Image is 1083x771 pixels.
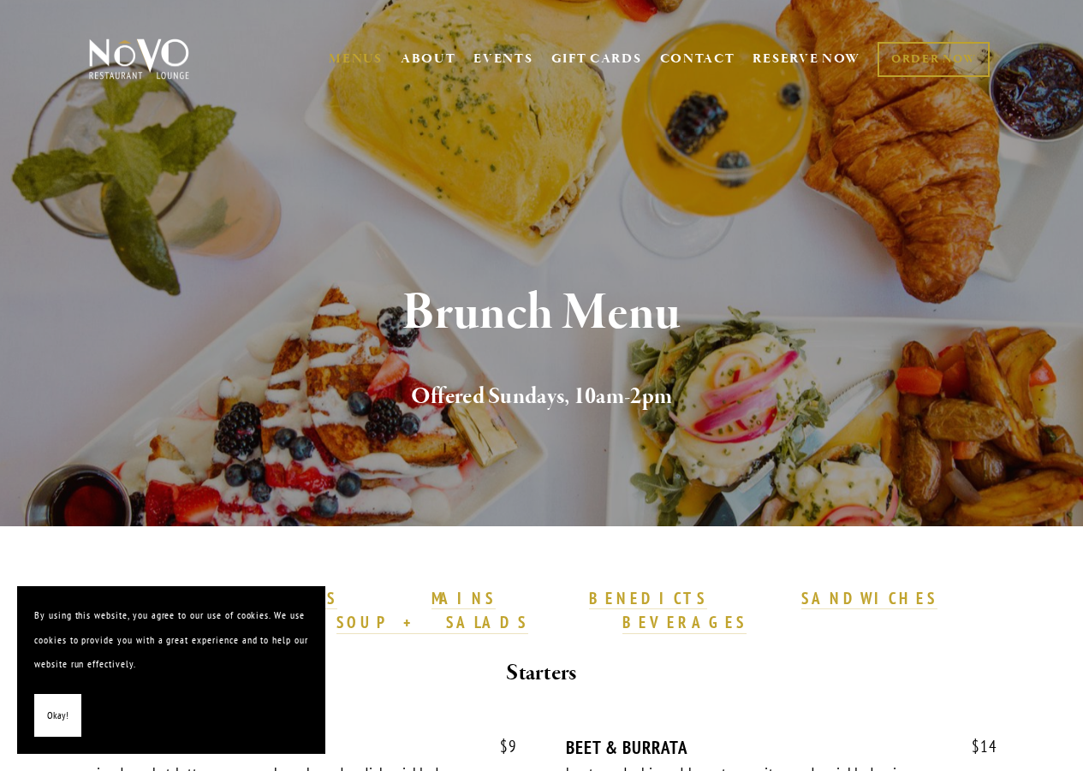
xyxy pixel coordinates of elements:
[955,737,997,756] span: 14
[878,42,990,77] a: ORDER NOW
[566,737,997,758] div: BEET & BURRATA
[483,737,517,756] span: 9
[34,694,81,738] button: Okay!
[86,38,193,80] img: Novo Restaurant &amp; Lounge
[551,43,642,75] a: GIFT CARDS
[500,736,509,756] span: $
[506,658,576,688] strong: Starters
[473,50,533,68] a: EVENTS
[336,612,528,632] strong: SOUP + SALADS
[801,588,938,608] strong: SANDWICHES
[336,612,528,634] a: SOUP + SALADS
[86,737,517,758] div: HOUSE SALAD
[622,612,747,634] a: BEVERAGES
[660,43,735,75] a: CONTACT
[113,286,970,341] h1: Brunch Menu
[801,588,938,610] a: SANDWICHES
[753,43,860,75] a: RESERVE NOW
[431,588,496,608] strong: MAINS
[47,703,68,728] span: Okay!
[34,603,308,677] p: By using this website, you agree to our use of cookies. We use cookies to provide you with a grea...
[17,586,325,754] section: Cookie banner
[401,50,456,68] a: ABOUT
[431,588,496,610] a: MAINS
[589,588,707,610] a: BENEDICTS
[329,50,383,68] a: MENUS
[589,588,707,608] strong: BENEDICTS
[622,612,747,632] strong: BEVERAGES
[113,379,970,415] h2: Offered Sundays, 10am-2pm
[972,736,980,756] span: $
